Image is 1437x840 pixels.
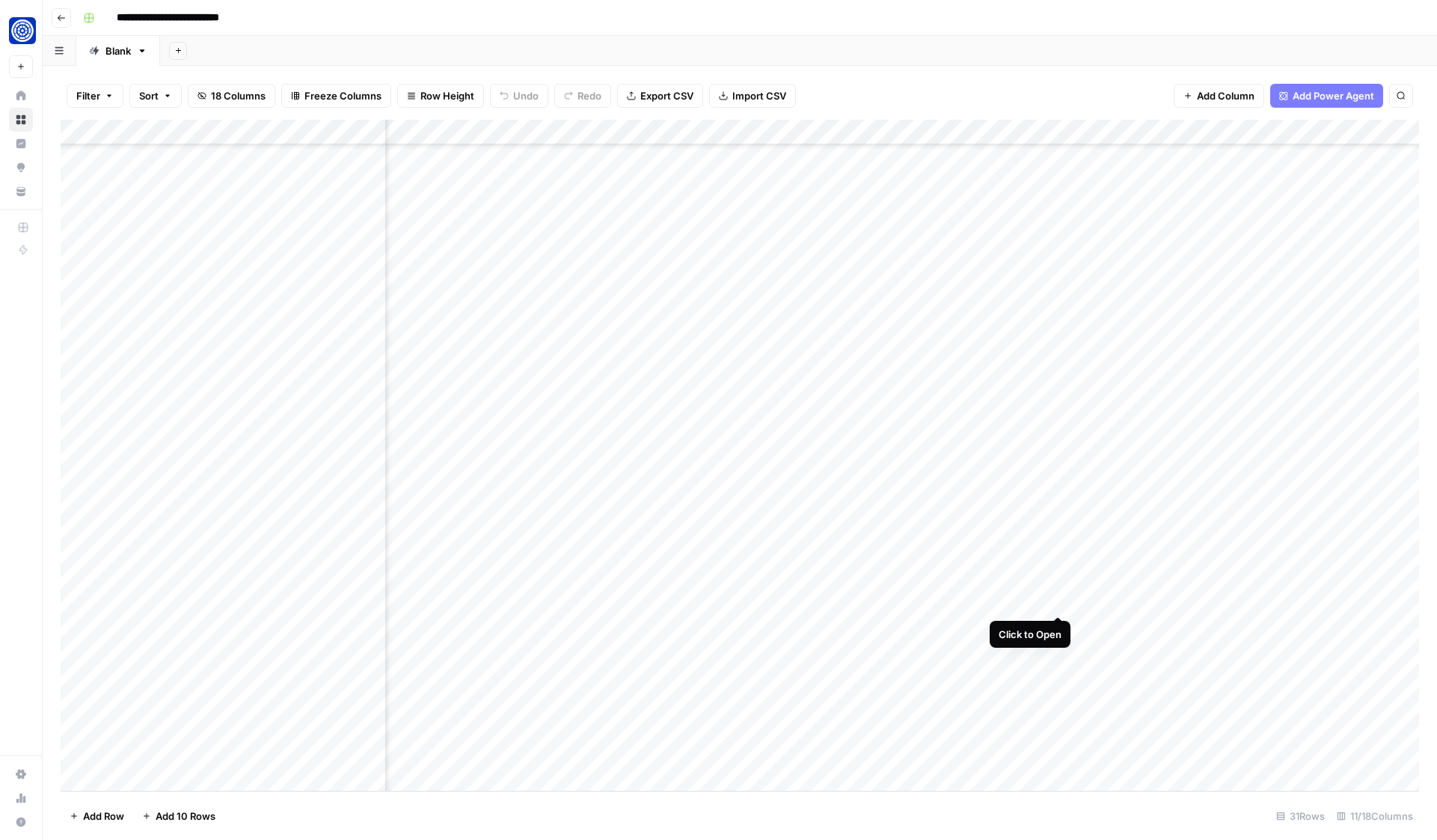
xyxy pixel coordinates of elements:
span: Row Height [420,88,474,103]
div: Click to Open [999,627,1061,642]
a: Browse [9,108,33,132]
a: Home [9,84,33,108]
span: Import CSV [732,88,786,103]
button: 18 Columns [188,84,275,108]
a: Settings [9,762,33,786]
a: Insights [9,132,33,156]
button: Add Column [1174,84,1264,108]
span: 18 Columns [211,88,266,103]
span: Filter [76,88,100,103]
div: Blank [105,43,131,58]
div: 31 Rows [1270,804,1331,828]
button: Export CSV [617,84,703,108]
img: Fundwell Logo [9,17,36,44]
button: Add 10 Rows [133,804,224,828]
span: Add Column [1197,88,1254,103]
button: Add Power Agent [1270,84,1383,108]
button: Redo [554,84,611,108]
a: Your Data [9,180,33,203]
span: Redo [577,88,601,103]
span: Export CSV [640,88,693,103]
button: Workspace: Fundwell [9,12,33,49]
span: Sort [139,88,159,103]
span: Freeze Columns [304,88,382,103]
span: Add Row [83,809,124,824]
button: Freeze Columns [281,84,391,108]
a: Blank [76,36,160,66]
button: Row Height [397,84,484,108]
button: Sort [129,84,182,108]
span: Undo [513,88,539,103]
span: Add Power Agent [1293,88,1374,103]
a: Usage [9,786,33,810]
div: 11/18 Columns [1331,804,1419,828]
button: Add Row [61,804,133,828]
button: Import CSV [709,84,796,108]
button: Filter [67,84,123,108]
button: Undo [490,84,548,108]
a: Opportunities [9,156,33,180]
span: Add 10 Rows [156,809,215,824]
button: Help + Support [9,810,33,834]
